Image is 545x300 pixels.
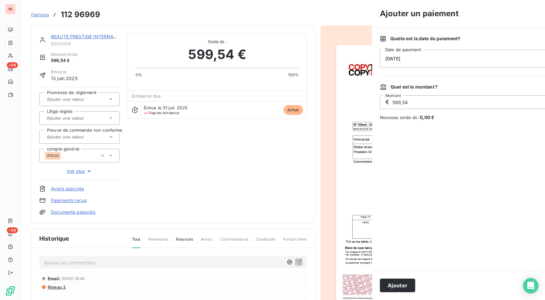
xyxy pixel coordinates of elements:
span: Quelle est la date du paiement ? [390,35,461,42]
span: Quel est le montant ? [391,84,438,90]
div: Open Intercom Messenger [523,278,539,294]
span: 0,00 € [420,114,435,120]
span: [DATE] [385,56,400,61]
h3: Ajouter un paiement [380,8,459,19]
button: Ajouter [380,279,415,292]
